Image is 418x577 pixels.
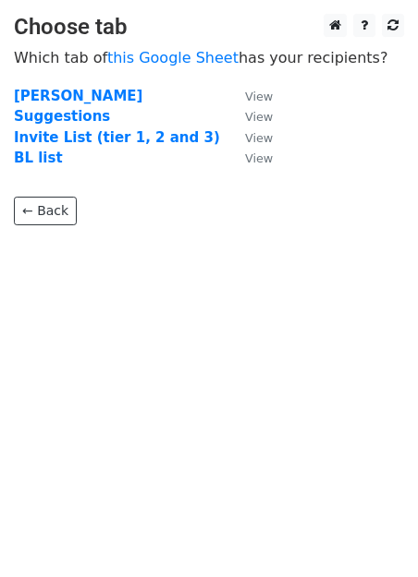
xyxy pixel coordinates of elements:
[245,131,273,145] small: View
[227,88,273,104] a: View
[227,108,273,125] a: View
[245,110,273,124] small: View
[14,88,142,104] a: [PERSON_NAME]
[227,150,273,166] a: View
[245,151,273,165] small: View
[227,129,273,146] a: View
[14,48,404,67] p: Which tab of has your recipients?
[107,49,239,66] a: this Google Sheet
[14,129,220,146] a: Invite List (tier 1, 2 and 3)
[14,150,63,166] a: BL list
[14,197,77,225] a: ← Back
[14,14,404,41] h3: Choose tab
[14,108,110,125] a: Suggestions
[245,90,273,103] small: View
